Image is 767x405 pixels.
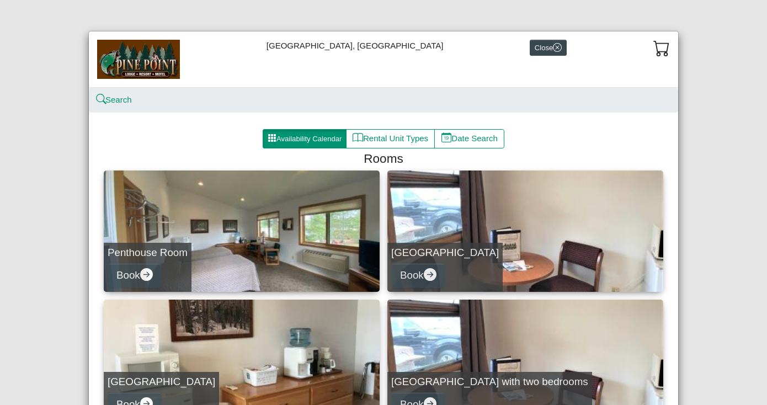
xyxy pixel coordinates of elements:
svg: arrow right circle fill [140,268,153,281]
div: [GEOGRAPHIC_DATA], [GEOGRAPHIC_DATA] [89,31,678,87]
h5: [GEOGRAPHIC_DATA] with two bedrooms [391,376,588,388]
button: calendar dateDate Search [434,129,504,149]
h5: Penthouse Room [108,247,188,259]
svg: x circle [553,43,562,52]
h4: Rooms [108,151,659,166]
button: Closex circle [530,40,567,56]
button: Bookarrow right circle fill [391,263,445,288]
svg: book [353,132,363,143]
svg: grid3x3 gap fill [268,134,276,142]
h5: [GEOGRAPHIC_DATA] [108,376,215,388]
h5: [GEOGRAPHIC_DATA] [391,247,499,259]
svg: calendar date [441,132,452,143]
svg: cart [653,40,670,56]
a: searchSearch [97,95,132,104]
button: bookRental Unit Types [346,129,435,149]
svg: arrow right circle fill [424,268,436,281]
img: b144ff98-a7e1-49bd-98da-e9ae77355310.jpg [97,40,180,78]
button: grid3x3 gap fillAvailability Calendar [263,129,347,149]
button: Bookarrow right circle fill [108,263,162,288]
svg: search [97,95,105,104]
